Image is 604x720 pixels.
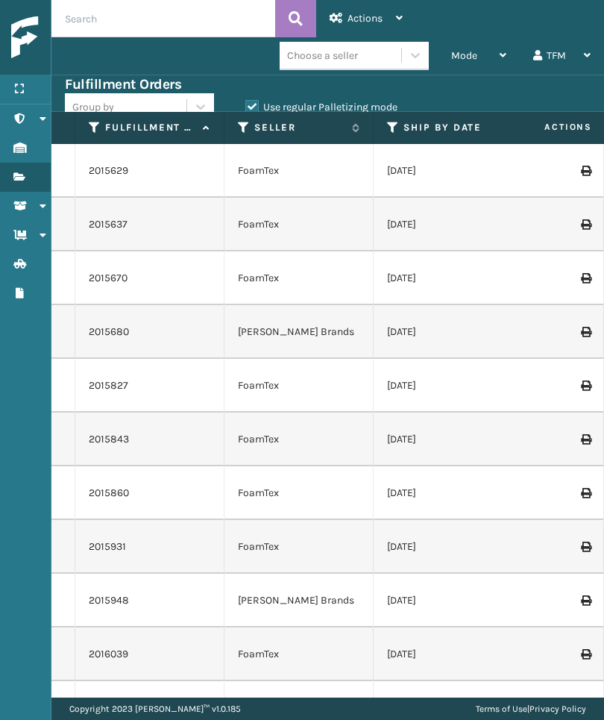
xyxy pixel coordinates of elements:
i: Print Label [581,381,590,391]
div: TFM [533,37,591,75]
i: Print Label [581,273,590,284]
td: FoamTex [224,359,374,413]
i: Print Label [581,488,590,498]
i: Print Label [581,542,590,552]
i: Print Label [581,166,590,176]
td: [PERSON_NAME] Brands [224,574,374,627]
td: [DATE] [374,574,523,627]
td: FoamTex [224,627,374,681]
span: Actions [347,12,383,25]
a: 2015843 [89,432,129,447]
span: Mode [451,49,477,62]
i: Print Label [581,434,590,445]
a: 2015860 [89,486,129,501]
i: Print Label [581,327,590,337]
a: 2015948 [89,593,129,608]
div: | [476,698,586,720]
td: [PERSON_NAME] Brands [224,305,374,359]
span: Actions [497,115,601,140]
td: FoamTex [224,198,374,251]
td: FoamTex [224,466,374,520]
td: FoamTex [224,520,374,574]
a: 2015670 [89,271,128,286]
td: [DATE] [374,520,523,574]
i: Print Label [581,219,590,230]
a: Terms of Use [476,704,527,714]
td: FoamTex [224,251,374,305]
td: [DATE] [374,305,523,359]
a: 2015629 [89,163,128,178]
a: Privacy Policy [529,704,586,714]
td: [DATE] [374,359,523,413]
div: Group by [72,99,114,115]
a: 2015931 [89,539,126,554]
a: 2015827 [89,378,128,393]
td: [DATE] [374,144,523,198]
td: FoamTex [224,413,374,466]
td: [DATE] [374,413,523,466]
h3: Fulfillment Orders [65,75,181,93]
a: 2015637 [89,217,128,232]
div: Choose a seller [287,48,358,63]
td: [DATE] [374,251,523,305]
label: Ship By Date [403,121,494,134]
i: Print Label [581,595,590,606]
label: Fulfillment Order Id [105,121,195,134]
a: 2016039 [89,647,128,662]
td: [DATE] [374,627,523,681]
td: FoamTex [224,144,374,198]
td: [DATE] [374,198,523,251]
a: 2015680 [89,325,129,339]
td: [DATE] [374,466,523,520]
p: Copyright 2023 [PERSON_NAME]™ v 1.0.185 [69,698,241,720]
label: Seller [254,121,345,134]
label: Use regular Palletizing mode [245,101,397,113]
i: Print Label [581,649,590,660]
img: logo [11,16,145,59]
